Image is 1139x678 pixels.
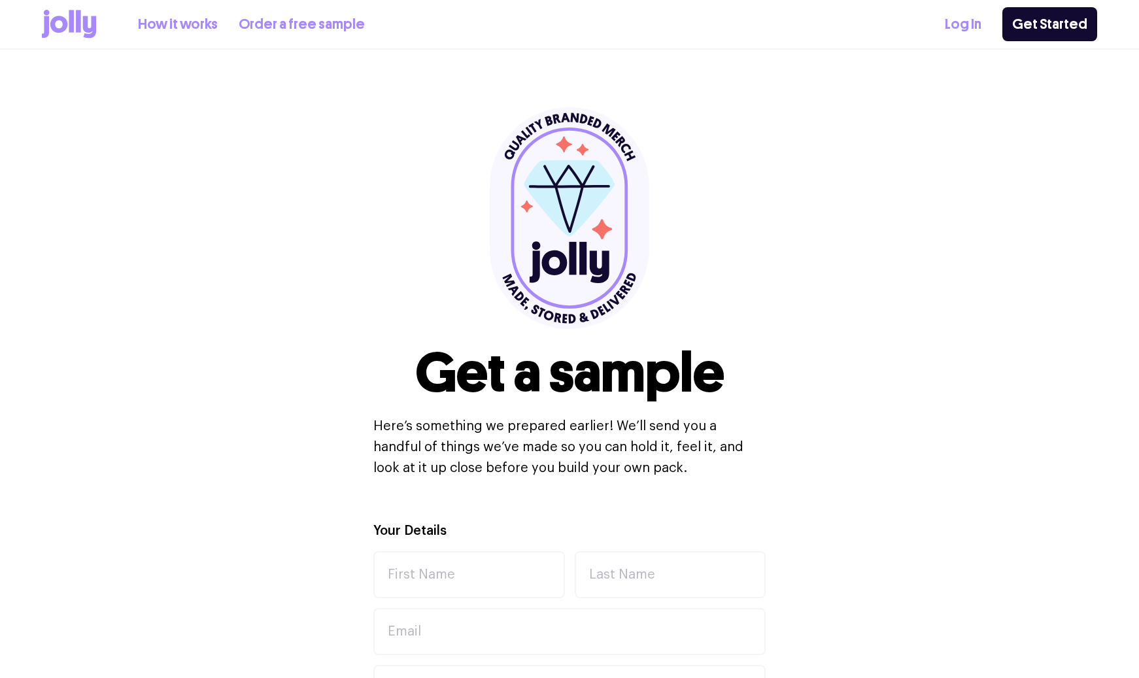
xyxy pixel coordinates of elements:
label: Your Details [373,522,447,541]
a: How it works [138,14,218,35]
a: Get Started [1002,7,1097,41]
a: Log In [945,14,981,35]
a: Order a free sample [239,14,365,35]
h1: Get a sample [415,345,724,400]
p: Here’s something we prepared earlier! We’ll send you a handful of things we’ve made so you can ho... [373,416,766,479]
